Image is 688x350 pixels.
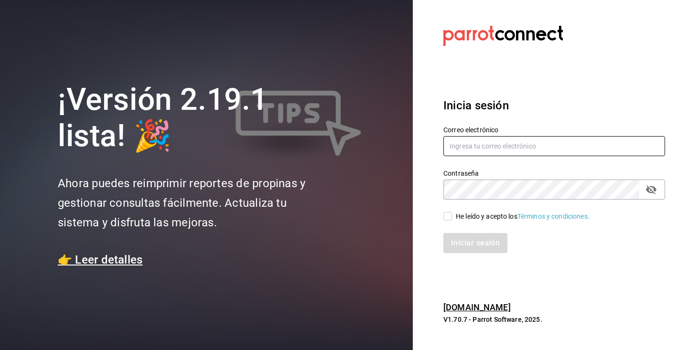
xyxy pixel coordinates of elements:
[443,170,665,177] label: Contraseña
[517,212,590,220] a: Términos y condiciones.
[443,97,665,114] h3: Inicia sesión
[58,82,316,155] h1: ¡Versión 2.19.1 lista! 🎉
[58,174,316,232] h2: Ahora puedes reimprimir reportes de propinas y gestionar consultas fácilmente. Actualiza tu siste...
[443,315,665,324] p: V1.70.7 - Parrot Software, 2025.
[443,302,511,312] a: [DOMAIN_NAME]
[456,212,590,222] div: He leído y acepto los
[58,253,142,266] a: 👉 Leer detalles
[643,181,659,198] button: passwordField
[443,127,665,133] label: Correo electrónico
[443,136,665,156] input: Ingresa tu correo electrónico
